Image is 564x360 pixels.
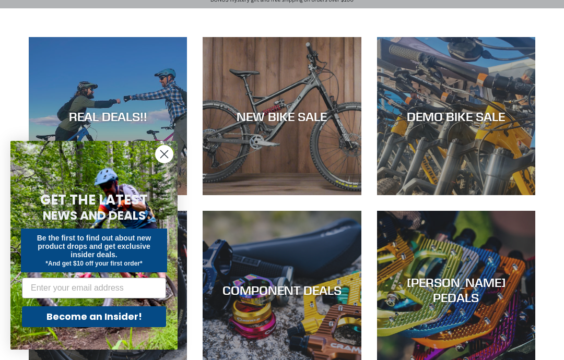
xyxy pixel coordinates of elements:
button: Become an Insider! [22,306,166,327]
span: NEWS AND DEALS [43,207,146,224]
div: REAL DEALS!! [29,109,187,124]
div: NEW BIKE SALE [203,109,361,124]
button: Close dialog [155,145,173,163]
div: DEMO BIKE SALE [377,109,535,124]
a: DEMO BIKE SALE [377,37,535,195]
a: REAL DEALS!! [29,37,187,195]
div: [PERSON_NAME] PEDALS [377,275,535,305]
a: NEW BIKE SALE [203,37,361,195]
input: Enter your email address [22,278,166,298]
span: *And get $10 off your first order* [45,260,142,267]
span: GET THE LATEST [40,190,148,209]
span: Be the first to find out about new product drops and get exclusive insider deals. [37,234,151,259]
div: COMPONENT DEALS [203,283,361,298]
